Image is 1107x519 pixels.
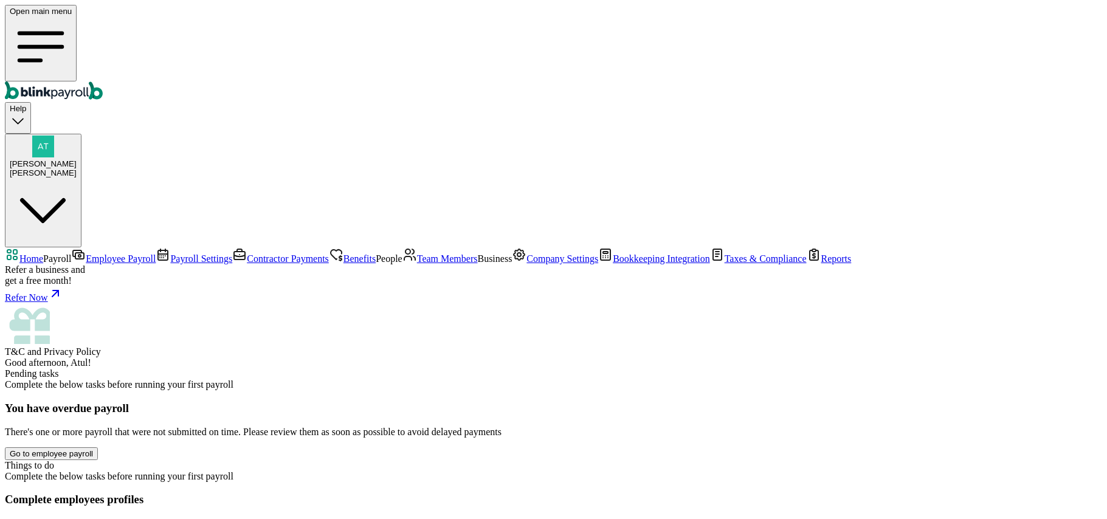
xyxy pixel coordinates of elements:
[5,264,1102,286] div: Refer a business and get a free month!
[86,253,156,264] span: Employee Payroll
[43,253,71,264] span: Payroll
[376,253,402,264] span: People
[232,253,329,264] a: Contractor Payments
[10,449,93,458] div: Go to employee payroll
[526,253,598,264] span: Company Settings
[1046,461,1107,519] iframe: Chat Widget
[10,168,77,177] div: [PERSON_NAME]
[821,253,852,264] span: Reports
[613,253,710,264] span: Bookkeeping Integration
[5,102,31,133] button: Help
[710,253,807,264] a: Taxes & Compliance
[5,368,1102,379] div: Pending tasks
[512,253,598,264] a: Company Settings
[402,253,478,264] a: Team Members
[156,253,232,264] a: Payroll Settings
[598,253,710,264] a: Bookkeeping Integration
[5,253,43,264] a: Home
[5,247,1102,357] nav: Sidebar
[247,253,329,264] span: Contractor Payments
[71,253,156,264] a: Employee Payroll
[5,286,1102,303] a: Refer Now
[5,379,233,390] span: Complete the below tasks before running your first payroll
[5,471,233,481] span: Complete the below tasks before running your first payroll
[725,253,807,264] span: Taxes & Compliance
[477,253,512,264] span: Business
[5,346,101,357] span: and
[417,253,478,264] span: Team Members
[5,493,1102,506] h3: Complete employees profiles
[10,159,77,168] span: [PERSON_NAME]
[5,134,81,248] button: [PERSON_NAME][PERSON_NAME]
[170,253,232,264] span: Payroll Settings
[329,253,376,264] a: Benefits
[807,253,852,264] a: Reports
[343,253,376,264] span: Benefits
[5,402,1102,415] h3: You have overdue payroll
[5,447,98,460] button: Go to employee payroll
[5,460,1102,471] div: Things to do
[5,5,1102,102] nav: Global
[5,427,1102,438] p: There's one or more payroll that were not submitted on time. Please review them as soon as possib...
[10,7,72,16] span: Open main menu
[44,346,101,357] span: Privacy Policy
[10,104,26,113] span: Help
[5,357,91,368] span: Good afternoon, Atul!
[5,346,25,357] span: T&C
[19,253,43,264] span: Home
[5,5,77,81] button: Open main menu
